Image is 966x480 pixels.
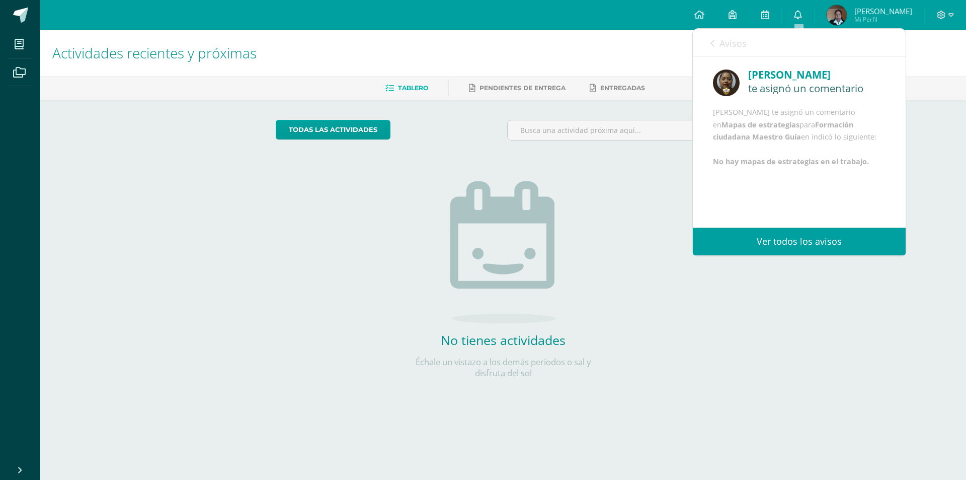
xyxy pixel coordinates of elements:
[52,43,257,62] span: Actividades recientes y próximas
[403,331,604,349] h2: No tienes actividades
[600,84,645,92] span: Entregadas
[713,70,740,96] img: 7d52c4293edfc43798a6408b36944102.png
[748,83,886,94] div: te asignó un comentario
[398,84,428,92] span: Tablero
[719,37,747,49] span: Avisos
[403,357,604,379] p: Échale un vistazo a los demás períodos o sal y disfruta del sol
[276,120,390,140] a: todas las Actividades
[450,181,556,323] img: no_activities.png
[713,157,869,166] b: No hay mapas de estrategias en el trabajo.
[748,67,886,83] div: [PERSON_NAME]
[693,228,906,255] a: Ver todos los avisos
[385,80,428,96] a: Tablero
[469,80,566,96] a: Pendientes de entrega
[827,5,847,25] img: e75915e7e6662123bcaff1ddb95b8eed.png
[854,15,912,24] span: Mi Perfil
[479,84,566,92] span: Pendientes de entrega
[721,120,799,129] b: Mapas de estrategias
[508,120,731,140] input: Busca una actividad próxima aquí...
[590,80,645,96] a: Entregadas
[854,6,912,16] span: [PERSON_NAME]
[713,106,886,168] div: [PERSON_NAME] te asignó un comentario en para en indicó lo siguiente:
